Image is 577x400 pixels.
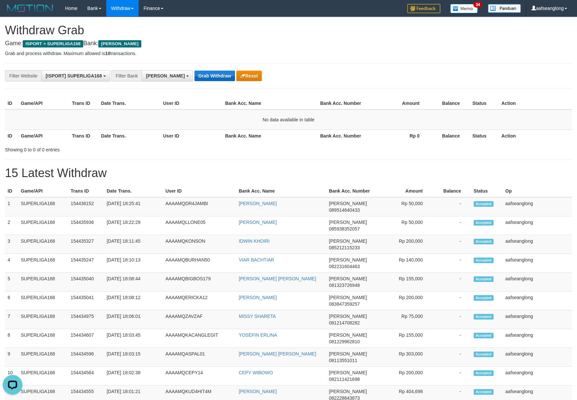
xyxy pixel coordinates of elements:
[239,276,316,281] a: [PERSON_NAME] [PERSON_NAME]
[433,216,471,235] td: -
[5,70,41,81] div: Filter Website
[239,201,277,206] a: [PERSON_NAME]
[104,348,163,367] td: [DATE] 18:03:15
[329,301,360,307] span: Copy 083847359257 to clipboard
[68,367,104,385] td: 154434564
[163,367,236,385] td: AAAAMQCEPY14
[329,207,360,213] span: Copy 089514640433 to clipboard
[68,273,104,292] td: 154435040
[163,310,236,329] td: AAAAMQZAVZAF
[503,185,572,197] th: Op
[222,130,318,142] th: Bank Acc. Name
[470,97,499,109] th: Status
[433,273,471,292] td: -
[503,273,572,292] td: aafseanglong
[18,185,68,197] th: Game/API
[474,370,493,376] span: Accepted
[329,314,367,319] span: [PERSON_NAME]
[236,71,262,81] button: Reset
[5,97,18,109] th: ID
[105,51,110,56] strong: 10
[18,348,68,367] td: SUPERLIGA168
[329,257,367,262] span: [PERSON_NAME]
[329,276,367,281] span: [PERSON_NAME]
[18,216,68,235] td: SUPERLIGA168
[433,185,471,197] th: Balance
[329,339,360,344] span: Copy 081229962810 to clipboard
[375,292,433,310] td: Rp 200,000
[239,257,274,262] a: VIAR BACHTIAR
[18,367,68,385] td: SUPERLIGA168
[222,97,318,109] th: Bank Acc. Name
[474,220,493,226] span: Accepted
[104,197,163,216] td: [DATE] 18:25:41
[5,167,572,180] h1: 15 Latest Withdraw
[369,130,429,142] th: Rp 0
[375,367,433,385] td: Rp 200,000
[329,201,367,206] span: [PERSON_NAME]
[329,238,367,244] span: [PERSON_NAME]
[318,97,369,109] th: Bank Acc. Number
[433,235,471,254] td: -
[375,197,433,216] td: Rp 50,000
[163,216,236,235] td: AAAAMQLLONE05
[433,292,471,310] td: -
[68,185,104,197] th: Trans ID
[46,73,102,78] span: [ISPORT] SUPERLIGA168
[375,310,433,329] td: Rp 75,000
[239,220,277,225] a: [PERSON_NAME]
[68,197,104,216] td: 154436152
[474,276,493,282] span: Accepted
[18,329,68,348] td: SUPERLIGA168
[329,226,360,231] span: Copy 085938352057 to clipboard
[146,73,185,78] span: [PERSON_NAME]
[239,314,276,319] a: MISSY SHARETA
[41,70,110,81] button: [ISPORT] SUPERLIGA168
[433,197,471,216] td: -
[5,348,18,367] td: 9
[5,185,18,197] th: ID
[318,130,369,142] th: Bank Acc. Number
[470,130,499,142] th: Status
[163,185,236,197] th: User ID
[471,185,503,197] th: Status
[194,71,235,81] button: Grab Withdraw
[68,254,104,273] td: 154435247
[375,273,433,292] td: Rp 155,000
[23,40,83,47] span: ISPORT > SUPERLIGA168
[163,197,236,216] td: AAAAMQDR4JAMBI
[104,185,163,197] th: Date Trans.
[474,389,493,395] span: Accepted
[474,201,493,207] span: Accepted
[375,216,433,235] td: Rp 50,000
[499,97,572,109] th: Action
[329,377,360,382] span: Copy 082111421698 to clipboard
[5,367,18,385] td: 10
[18,310,68,329] td: SUPERLIGA168
[163,292,236,310] td: AAAAMQERICKA12
[104,273,163,292] td: [DATE] 18:08:44
[5,197,18,216] td: 1
[329,370,367,375] span: [PERSON_NAME]
[5,109,572,130] td: No data available in table
[18,273,68,292] td: SUPERLIGA168
[68,216,104,235] td: 154435936
[5,310,18,329] td: 7
[160,97,222,109] th: User ID
[111,70,142,81] div: Filter Bank
[5,144,235,153] div: Showing 0 to 0 of 0 entries
[499,130,572,142] th: Action
[98,97,160,109] th: Date Trans.
[375,254,433,273] td: Rp 140,000
[163,348,236,367] td: AAAAMQASPAL01
[68,329,104,348] td: 154434607
[488,4,521,13] img: panduan.png
[474,295,493,301] span: Accepted
[5,273,18,292] td: 5
[329,295,367,300] span: [PERSON_NAME]
[503,367,572,385] td: aafseanglong
[68,292,104,310] td: 154435041
[369,97,429,109] th: Amount
[239,295,277,300] a: [PERSON_NAME]
[239,370,273,375] a: CEPY WIBOWO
